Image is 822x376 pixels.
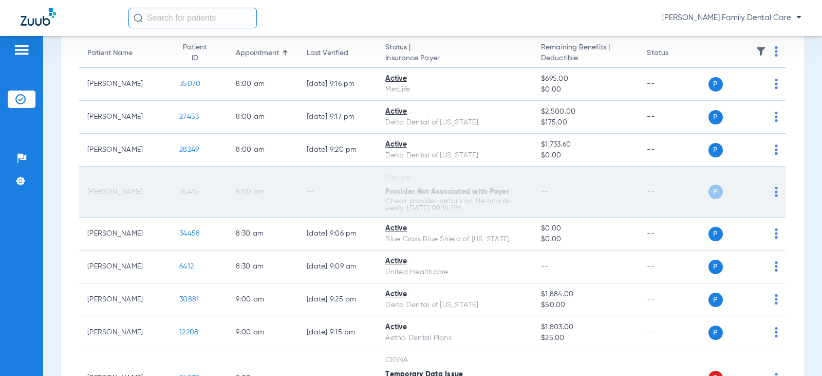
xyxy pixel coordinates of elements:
td: 8:00 AM [228,167,298,218]
span: Insurance Payer [385,53,525,64]
td: -- [639,101,708,134]
span: 28249 [179,146,199,153]
td: [PERSON_NAME] [79,68,171,101]
div: Active [385,74,525,84]
td: [DATE] 9:25 PM [298,283,377,316]
div: Delta Dental of [US_STATE] [385,300,525,311]
div: Patient ID [179,42,210,64]
img: group-dot-blue.svg [775,112,778,122]
span: P [708,293,723,307]
td: [DATE] 9:09 AM [298,250,377,283]
div: United Healthcare [385,267,525,278]
span: P [708,260,723,274]
td: -- [639,167,708,218]
img: group-dot-blue.svg [775,145,778,155]
span: $1,884.00 [541,289,630,300]
td: 8:30 AM [228,250,298,283]
td: [DATE] 9:17 PM [298,101,377,134]
td: [PERSON_NAME] [79,250,171,283]
div: Patient ID [179,42,219,64]
div: Patient Name [87,48,133,59]
th: Remaining Benefits | [533,39,639,68]
div: Active [385,289,525,300]
div: Active [385,322,525,333]
span: $0.00 [541,150,630,161]
div: Aetna Dental Plans [385,333,525,344]
div: Last Verified [307,48,369,59]
span: 30881 [179,296,199,303]
img: group-dot-blue.svg [775,327,778,337]
img: filter.svg [756,46,766,57]
span: $695.00 [541,74,630,84]
td: [PERSON_NAME] [79,316,171,349]
span: $0.00 [541,84,630,95]
div: Active [385,223,525,234]
td: -- [639,283,708,316]
span: $50.00 [541,300,630,311]
span: [PERSON_NAME] Family Dental Care [662,13,801,23]
td: -- [639,68,708,101]
span: P [708,227,723,241]
div: Active [385,139,525,150]
span: $0.00 [541,223,630,234]
span: 12208 [179,329,198,336]
div: Blue Cross Blue Shield of [US_STATE] [385,234,525,245]
td: -- [639,134,708,167]
span: P [708,77,723,92]
p: Check provider details on file and re-verify. [DATE] 09:14 PM. [385,198,525,212]
div: Last Verified [307,48,348,59]
div: CIGNA [385,355,525,366]
span: P [708,110,723,124]
span: Deductible [541,53,630,64]
td: 8:00 AM [228,68,298,101]
td: 9:00 AM [228,283,298,316]
img: group-dot-blue.svg [775,261,778,272]
span: $1,733.60 [541,139,630,150]
td: -- [639,218,708,250]
td: -- [639,316,708,349]
td: [DATE] 9:06 PM [298,218,377,250]
img: hamburger-icon [13,44,30,56]
div: Patient Name [87,48,163,59]
span: 34458 [179,230,200,237]
span: -- [541,188,549,195]
div: MetLife [385,172,525,183]
img: Zuub Logo [21,8,56,26]
span: $25.00 [541,333,630,344]
td: 8:30 AM [228,218,298,250]
td: [DATE] 9:20 PM [298,134,377,167]
span: P [708,143,723,157]
th: Status [639,39,708,68]
span: 6412 [179,263,194,270]
img: group-dot-blue.svg [775,79,778,89]
td: -- [639,250,708,283]
td: 8:00 AM [228,134,298,167]
span: $1,803.00 [541,322,630,333]
span: $0.00 [541,234,630,245]
img: Search Icon [134,13,143,23]
span: 27453 [179,113,199,120]
td: 9:00 AM [228,316,298,349]
td: 8:00 AM [228,101,298,134]
input: Search for patients [128,8,257,28]
span: $2,500.00 [541,106,630,117]
div: Appointment [236,48,290,59]
div: Delta Dental of [US_STATE] [385,117,525,128]
span: $175.00 [541,117,630,128]
div: MetLife [385,84,525,95]
img: group-dot-blue.svg [775,228,778,239]
img: group-dot-blue.svg [775,46,778,57]
td: [PERSON_NAME] [79,101,171,134]
td: [DATE] 9:16 PM [298,68,377,101]
td: -- [298,167,377,218]
td: [PERSON_NAME] [79,134,171,167]
div: Active [385,256,525,267]
th: Status | [377,39,533,68]
div: Active [385,106,525,117]
span: P [708,185,723,199]
td: [PERSON_NAME] [79,283,171,316]
div: Appointment [236,48,279,59]
img: group-dot-blue.svg [775,294,778,305]
span: Provider Not Associated with Payer [385,188,509,195]
span: 35415 [179,188,198,195]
